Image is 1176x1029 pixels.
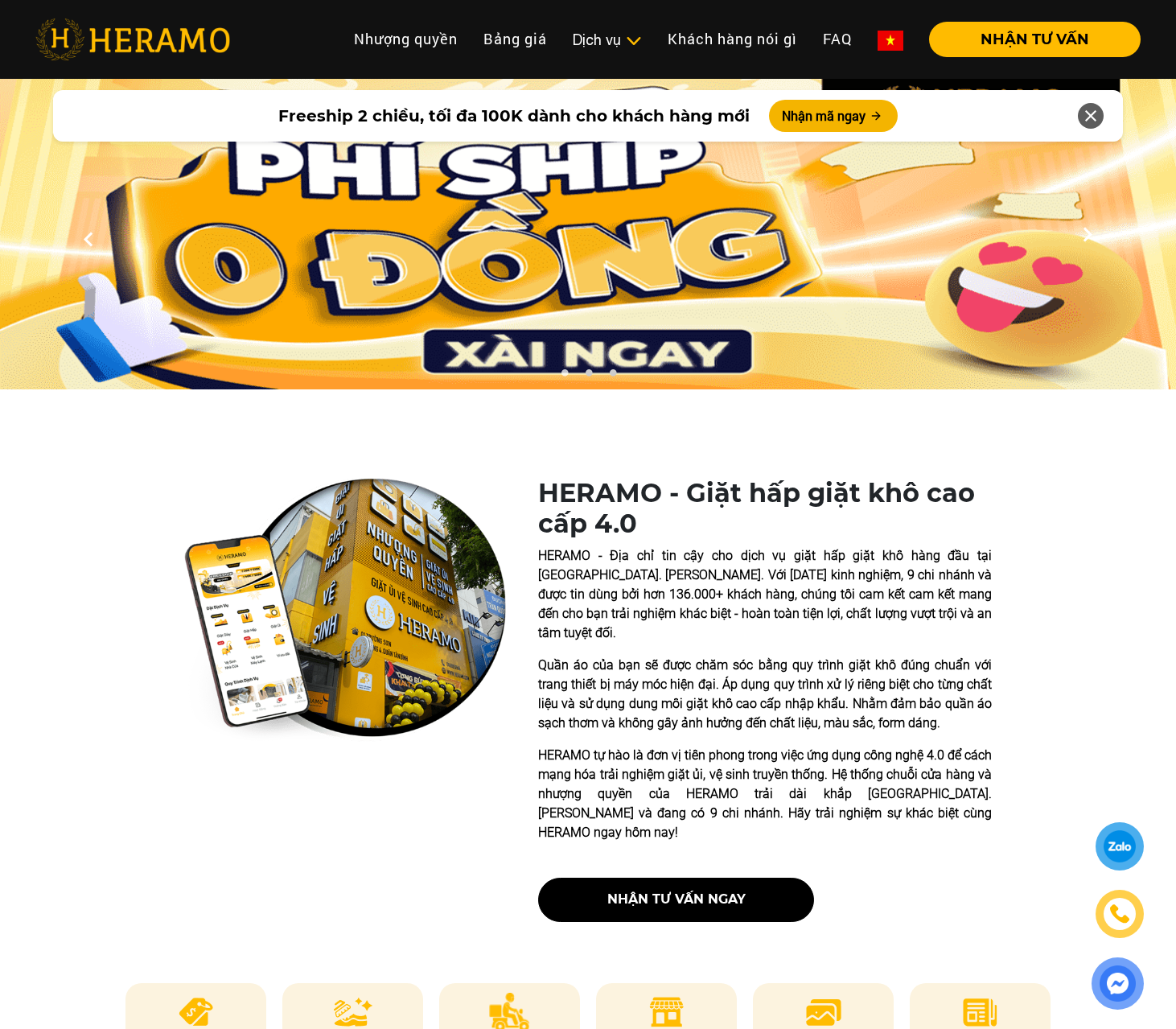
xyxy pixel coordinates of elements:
button: NHẬN TƯ VẤN [929,22,1141,57]
img: heramo-logo.png [35,19,230,60]
p: Quần áo của bạn sẽ được chăm sóc bằng quy trình giặt khô đúng chuẩn với trang thiết bị máy móc hi... [538,656,992,733]
p: HERAMO - Địa chỉ tin cậy cho dịch vụ giặt hấp giặt khô hàng đầu tại [GEOGRAPHIC_DATA]. [PERSON_NA... [538,546,992,643]
h1: HERAMO - Giặt hấp giặt khô cao cấp 4.0 [538,478,992,540]
img: vn-flag.png [878,31,903,51]
a: phone-icon [1097,891,1141,936]
a: Bảng giá [471,22,560,56]
button: Nhận mã ngay [769,100,898,132]
img: subToggleIcon [625,33,642,49]
button: 3 [604,368,620,385]
a: Nhượng quyền [341,22,471,56]
a: Khách hàng nói gì [655,22,810,56]
div: Dịch vụ [573,29,642,51]
button: nhận tư vấn ngay [538,878,814,922]
a: FAQ [810,22,865,56]
button: 1 [556,368,572,385]
img: phone-icon [1111,905,1129,923]
button: 2 [580,368,596,385]
a: NHẬN TƯ VẤN [916,32,1141,47]
p: HERAMO tự hào là đơn vị tiên phong trong việc ứng dụng công nghệ 4.0 để cách mạng hóa trải nghiệm... [538,746,992,842]
img: heramo-quality-banner [184,478,506,742]
span: Freeship 2 chiều, tối đa 100K dành cho khách hàng mới [278,104,750,128]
